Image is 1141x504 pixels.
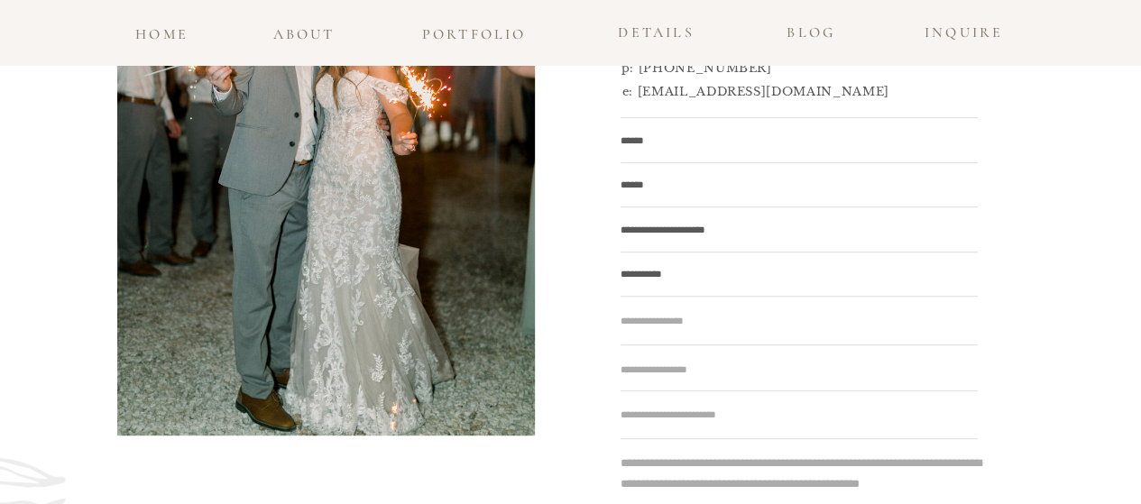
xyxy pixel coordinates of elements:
a: home [133,22,192,38]
a: e: [EMAIL_ADDRESS][DOMAIN_NAME] [622,81,980,98]
a: details [609,20,704,46]
a: blog [782,20,841,36]
h3: For all other inquires, please email me directly. [621,12,979,41]
a: about [270,22,339,46]
a: portfolio [417,22,532,38]
h3: p: [PHONE_NUMBER] [621,58,979,75]
a: INQUIRE [918,20,1010,36]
